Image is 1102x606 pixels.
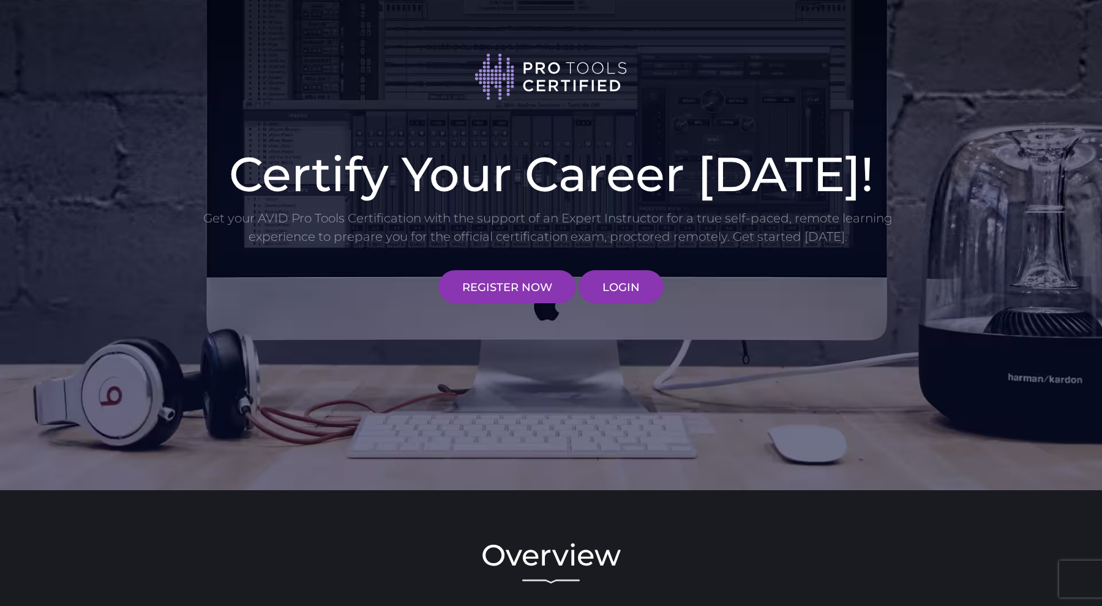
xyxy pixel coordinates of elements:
h1: Certify Your Career [DATE]! [202,150,900,198]
img: decorative line [522,579,580,584]
a: LOGIN [579,270,664,303]
img: Pro Tools Certified logo [474,52,628,102]
a: REGISTER NOW [438,270,576,303]
h2: Overview [202,540,900,570]
p: Get your AVID Pro Tools Certification with the support of an Expert Instructor for a true self-pa... [202,209,894,246]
